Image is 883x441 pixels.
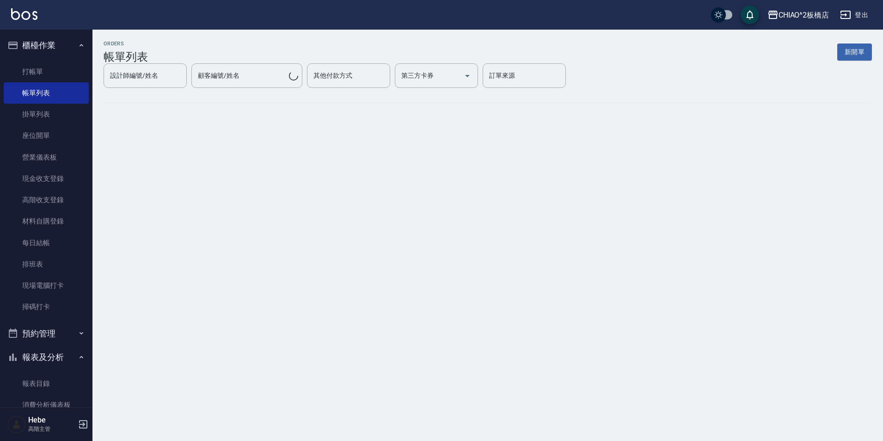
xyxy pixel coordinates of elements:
[837,43,872,61] button: 新開單
[104,41,148,47] h2: ORDERS
[4,254,89,275] a: 排班表
[4,168,89,189] a: 現金收支登錄
[779,9,829,21] div: CHIAO^2板橋店
[4,125,89,146] a: 座位開單
[104,50,148,63] h3: 帳單列表
[4,211,89,232] a: 材料自購登錄
[4,61,89,82] a: 打帳單
[4,33,89,57] button: 櫃檯作業
[4,373,89,394] a: 報表目錄
[4,296,89,317] a: 掃碼打卡
[4,345,89,369] button: 報表及分析
[4,104,89,125] a: 掛單列表
[28,425,75,433] p: 高階主管
[4,275,89,296] a: 現場電腦打卡
[4,147,89,168] a: 營業儀表板
[11,8,37,20] img: Logo
[4,232,89,254] a: 每日結帳
[28,416,75,425] h5: Hebe
[4,322,89,346] button: 預約管理
[4,394,89,416] a: 消費分析儀表板
[837,47,872,56] a: 新開單
[460,68,475,83] button: Open
[764,6,833,25] button: CHIAO^2板橋店
[836,6,872,24] button: 登出
[7,415,26,434] img: Person
[4,189,89,211] a: 高階收支登錄
[741,6,759,24] button: save
[4,82,89,104] a: 帳單列表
